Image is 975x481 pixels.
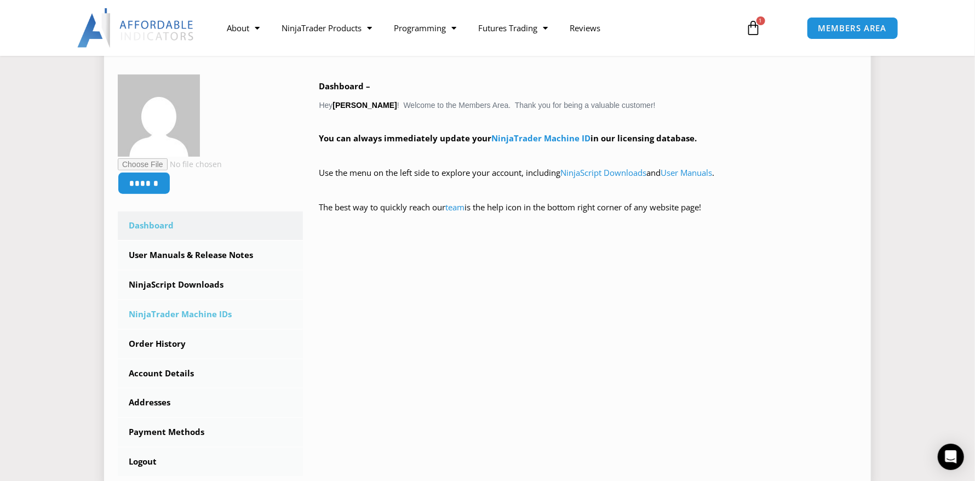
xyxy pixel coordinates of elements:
[118,211,303,476] nav: Account pages
[383,15,467,41] a: Programming
[118,448,303,476] a: Logout
[446,202,465,213] a: team
[118,330,303,358] a: Order History
[938,444,964,470] div: Open Intercom Messenger
[319,165,858,196] p: Use the menu on the left side to explore your account, including and .
[467,15,559,41] a: Futures Trading
[118,241,303,270] a: User Manuals & Release Notes
[756,16,765,25] span: 1
[118,271,303,299] a: NinjaScript Downloads
[118,418,303,446] a: Payment Methods
[118,359,303,388] a: Account Details
[492,133,591,144] a: NinjaTrader Machine ID
[216,15,733,41] nav: Menu
[319,79,858,231] div: Hey ! Welcome to the Members Area. Thank you for being a valuable customer!
[216,15,271,41] a: About
[77,8,195,48] img: LogoAI | Affordable Indicators – NinjaTrader
[561,167,647,178] a: NinjaScript Downloads
[319,133,697,144] strong: You can always immediately update your in our licensing database.
[818,24,887,32] span: MEMBERS AREA
[661,167,713,178] a: User Manuals
[118,388,303,417] a: Addresses
[559,15,611,41] a: Reviews
[807,17,898,39] a: MEMBERS AREA
[118,75,200,157] img: 2008be395ea0521b86f1f156b4e12efc33dc220f2dac0610f65c790bac2f017b
[332,101,397,110] strong: [PERSON_NAME]
[118,300,303,329] a: NinjaTrader Machine IDs
[319,200,858,231] p: The best way to quickly reach our is the help icon in the bottom right corner of any website page!
[319,81,371,91] b: Dashboard –
[730,12,778,44] a: 1
[271,15,383,41] a: NinjaTrader Products
[118,211,303,240] a: Dashboard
